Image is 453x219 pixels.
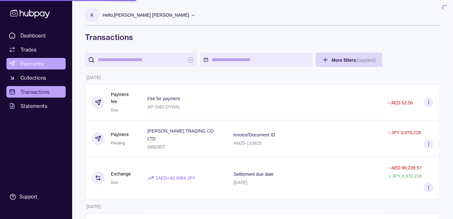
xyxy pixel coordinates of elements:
span: Pending [111,141,125,145]
p: ( 0 applied) [356,58,376,63]
span: Payments [21,60,44,68]
p: [PERSON_NAME] TRADING CO LTD [147,128,214,141]
input: search [98,53,184,67]
a: Statements [6,100,66,112]
p: − AED 52.50 [388,100,413,105]
p: Fee for payment [147,96,180,101]
a: Transactions [6,86,66,98]
p: [DATE] [233,180,247,185]
p: [DATE] [87,204,101,209]
a: Dashboard [6,30,66,41]
p: − JPY 3,970,218 [388,130,421,135]
span: Statements [21,102,47,110]
a: Trades [6,44,66,55]
span: Due [111,180,118,185]
p: 1 AED = 40.0064 JPY [155,174,196,182]
p: Settlement due date [233,172,273,177]
p: 0992307 [147,144,165,150]
p: [DATE] [87,75,101,80]
h1: Transactions [85,32,440,42]
span: Due [111,108,118,112]
p: K [91,12,94,19]
p: AP-SI82-DYWN [147,104,180,109]
p: AM25-110825 [233,141,262,146]
a: Payments [6,58,66,69]
button: More filters(0applied) [316,53,382,67]
a: Collections [6,72,66,84]
span: Collections [21,74,46,82]
p: Exchange [111,170,131,177]
span: Transactions [21,88,50,96]
div: Support [19,193,37,200]
span: Dashboard [21,32,46,39]
p: Payment fee [111,91,135,105]
p: Invoice/Document ID [233,132,275,137]
p: − AED 99,239.57 [388,165,422,170]
p: Hello, [PERSON_NAME] [PERSON_NAME] [103,12,189,19]
p: Payment [111,131,129,138]
p: + JPY 3,970,218 [389,174,422,179]
span: Trades [21,46,37,53]
span: More filters [332,58,376,63]
a: Support [6,190,66,204]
